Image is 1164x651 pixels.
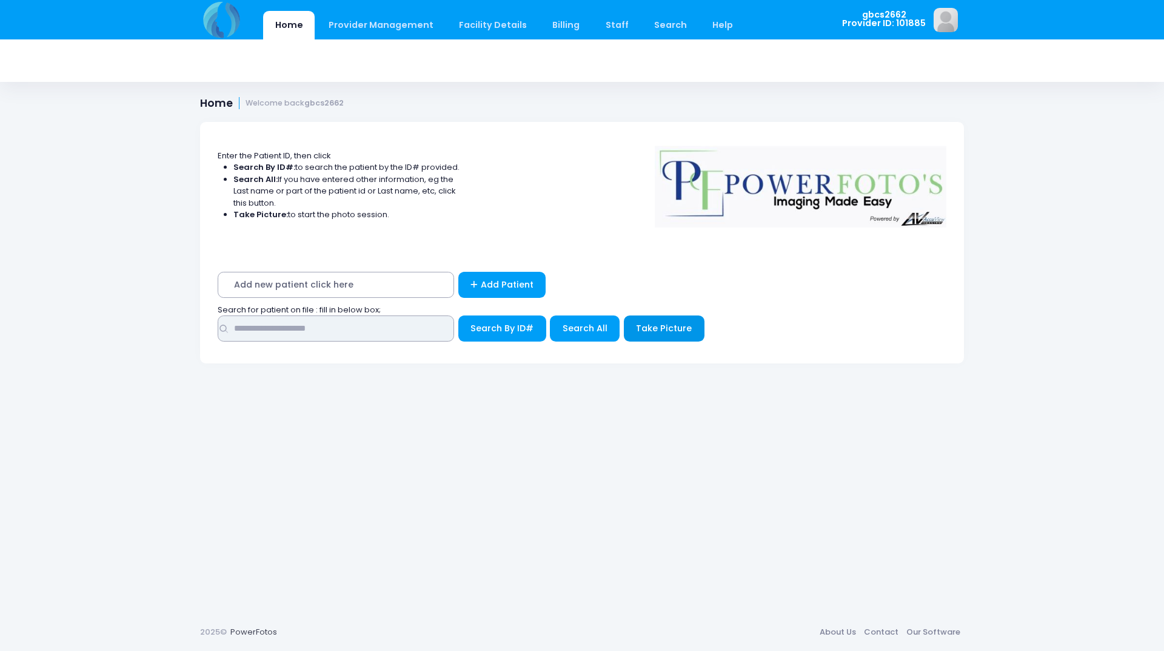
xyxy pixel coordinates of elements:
a: Home [263,11,315,39]
span: Search By ID# [470,322,533,334]
strong: Search All: [233,174,278,185]
strong: gbcs2662 [304,98,344,108]
a: Add Patient [458,272,546,298]
a: Our Software [902,621,964,643]
span: Add new patient click here [218,272,454,298]
span: gbcs2662 Provider ID: 101885 [842,10,926,28]
span: Take Picture [636,322,692,334]
span: Enter the Patient ID, then click [218,150,331,161]
li: to search the patient by the ID# provided. [233,161,460,174]
a: About Us [815,621,860,643]
small: Welcome back [246,99,344,108]
span: Search for patient on file : fill in below box; [218,304,381,315]
li: If you have entered other information, eg the Last name or part of the patient id or Last name, e... [233,174,460,209]
h1: Home [200,97,344,110]
img: image [934,8,958,32]
span: Search All [563,322,607,334]
img: Logo [649,138,952,228]
a: Contact [860,621,902,643]
a: Staff [594,11,640,39]
strong: Take Picture: [233,209,288,220]
a: PowerFotos [230,626,277,638]
a: Help [701,11,745,39]
li: to start the photo session. [233,209,460,221]
a: Billing [541,11,592,39]
button: Take Picture [624,315,704,342]
a: Facility Details [447,11,539,39]
a: Search [642,11,698,39]
strong: Search By ID#: [233,161,295,173]
button: Search By ID# [458,315,546,342]
button: Search All [550,315,620,342]
a: Provider Management [316,11,445,39]
span: 2025© [200,626,227,638]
